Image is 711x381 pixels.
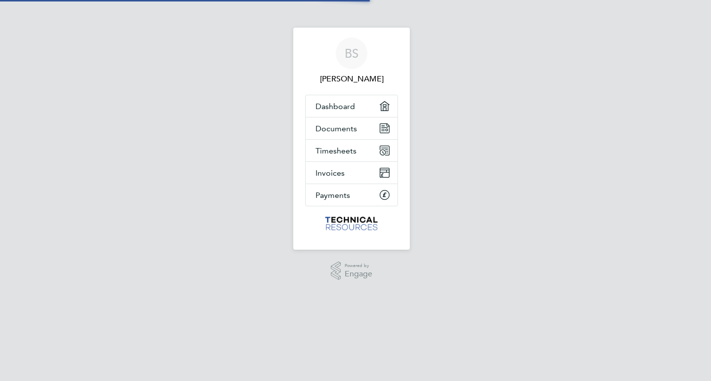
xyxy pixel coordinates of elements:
a: Powered byEngage [331,262,373,280]
span: Documents [316,124,357,133]
span: Dashboard [316,102,355,111]
span: Engage [345,270,372,278]
a: Dashboard [306,95,397,117]
span: Powered by [345,262,372,270]
span: Ben Stubbe [305,73,398,85]
a: Payments [306,184,397,206]
span: Invoices [316,168,345,178]
a: Invoices [306,162,397,184]
a: Documents [306,117,397,139]
span: Payments [316,190,350,200]
span: BS [345,47,358,60]
a: BS[PERSON_NAME] [305,38,398,85]
nav: Main navigation [293,28,410,250]
span: Timesheets [316,146,356,155]
img: technicalresources-logo-retina.png [324,216,380,232]
a: Go to home page [305,216,398,232]
a: Timesheets [306,140,397,161]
